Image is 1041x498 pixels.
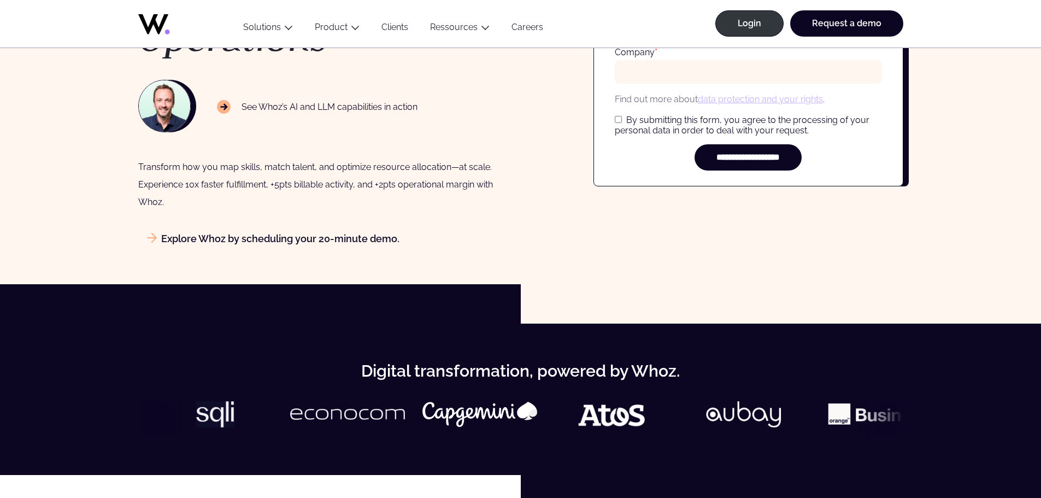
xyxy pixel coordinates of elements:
a: Login [715,10,784,37]
iframe: Chatbot [969,426,1026,483]
span: By submitting this form, you agree to the processing of your personal data in order to deal with ... [615,115,869,136]
button: Solutions [232,22,304,37]
button: Product [304,22,370,37]
div: Transform how you map skills, match talent, and optimize resource allocation—at scale. Experience... [138,159,510,211]
button: Ressources [419,22,501,37]
a: Request a demo [790,10,903,37]
a: Explore Whoz by scheduling your 20-minute demo. [138,233,399,244]
a: Careers [501,22,554,37]
a: Product [315,22,348,32]
a: Clients [370,22,419,37]
input: By submitting this form, you agree to the processing of your personal data in order to deal with ... [615,116,622,123]
a: data protection and your rights [698,94,823,104]
label: Company [615,47,657,57]
img: NAWROCKI-Thomas.jpg [139,80,190,132]
a: Ressources [430,22,478,32]
p: Find out more about . [615,92,882,106]
strong: Digital transformation, powered by Whoz. [361,361,680,380]
p: See Whoz’s AI and LLM capabilities in action [217,100,418,114]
